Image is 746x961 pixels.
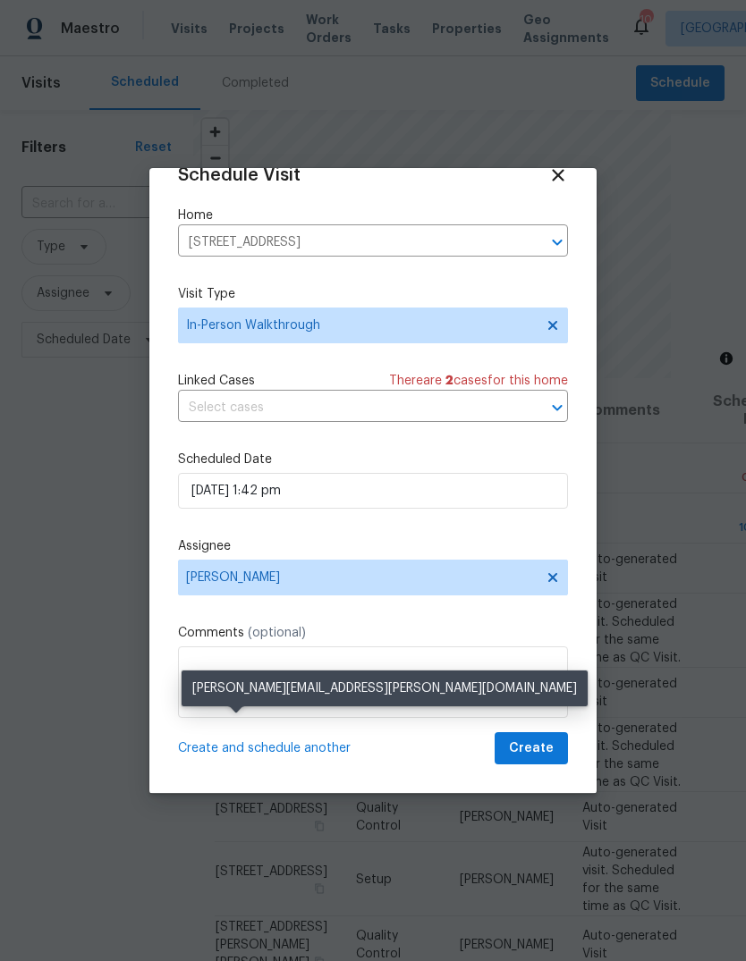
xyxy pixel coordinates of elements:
[178,166,301,184] span: Schedule Visit
[178,473,568,509] input: M/D/YYYY
[178,207,568,224] label: Home
[178,229,518,257] input: Enter in an address
[186,316,534,334] span: In-Person Walkthrough
[389,372,568,390] span: There are case s for this home
[548,165,568,185] span: Close
[186,570,537,585] span: [PERSON_NAME]
[178,739,351,757] span: Create and schedule another
[248,627,306,639] span: (optional)
[182,670,588,706] div: [PERSON_NAME][EMAIL_ADDRESS][PERSON_NAME][DOMAIN_NAME]
[178,394,518,422] input: Select cases
[178,624,568,642] label: Comments
[445,375,454,387] span: 2
[545,395,570,420] button: Open
[178,285,568,303] label: Visit Type
[495,732,568,765] button: Create
[178,451,568,468] label: Scheduled Date
[178,537,568,555] label: Assignee
[545,230,570,255] button: Open
[178,372,255,390] span: Linked Cases
[509,738,554,760] span: Create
